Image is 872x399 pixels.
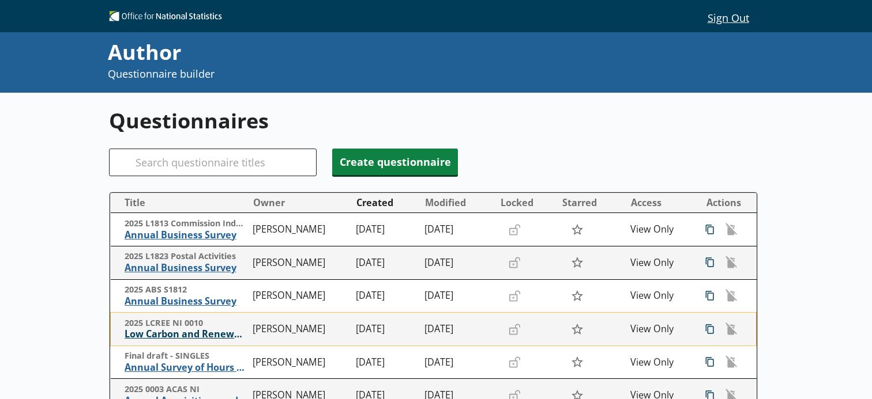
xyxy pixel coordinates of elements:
button: Star [565,318,590,340]
span: 2025 LCREE NI 0010 [125,318,247,329]
p: Questionnaire builder [108,67,584,81]
span: Annual Business Survey [125,229,247,241]
td: [DATE] [420,246,495,280]
div: Author [108,38,584,67]
td: [PERSON_NAME] [248,246,351,280]
span: Final draft - SINGLES [125,351,247,362]
td: [DATE] [420,213,495,246]
span: 2025 0003 ACAS NI [125,384,247,395]
button: Modified [420,193,495,212]
button: Owner [249,193,351,212]
td: [PERSON_NAME] [248,213,351,246]
td: [DATE] [420,279,495,313]
td: [DATE] [420,313,495,346]
span: Low Carbon and Renewable Energy Economy Survey [125,328,247,340]
td: [DATE] [351,313,420,346]
span: 2025 L1813 Commission Industry [125,218,247,229]
td: [DATE] [420,345,495,379]
td: [PERSON_NAME] [248,279,351,313]
button: Star [565,252,590,273]
button: Star [565,219,590,241]
button: Access [626,193,694,212]
button: Star [565,285,590,307]
td: [PERSON_NAME] [248,345,351,379]
h1: Questionnaires [109,107,758,135]
button: Create questionnaire [332,149,458,175]
button: Sign Out [698,7,758,27]
td: View Only [626,345,694,379]
button: Star [565,351,590,373]
td: View Only [626,279,694,313]
span: Annual Business Survey [125,262,247,274]
span: Annual Survey of Hours and Earnings ([PERSON_NAME]) [125,362,247,374]
button: Starred [558,193,625,212]
span: 2025 L1823 Postal Activities [125,251,247,262]
button: Locked [496,193,557,212]
button: Created [352,193,419,212]
td: [PERSON_NAME] [248,313,351,346]
span: 2025 ABS S1812 [125,284,247,295]
td: View Only [626,213,694,246]
td: View Only [626,313,694,346]
td: [DATE] [351,279,420,313]
th: Actions [694,193,756,213]
span: Annual Business Survey [125,295,247,307]
td: [DATE] [351,246,420,280]
input: Search questionnaire titles [109,149,317,176]
td: View Only [626,246,694,280]
button: Title [115,193,247,212]
td: [DATE] [351,345,420,379]
td: [DATE] [351,213,420,246]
